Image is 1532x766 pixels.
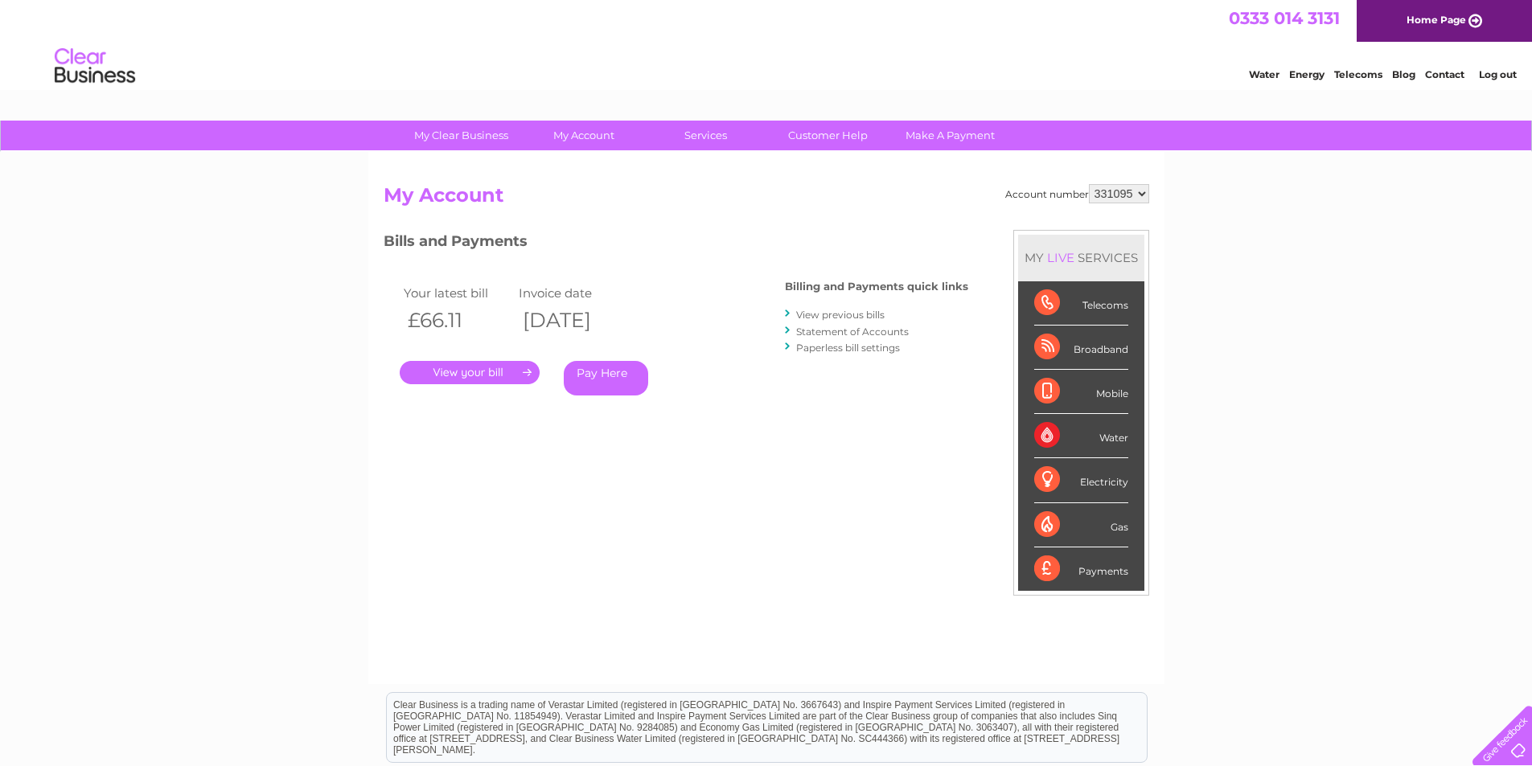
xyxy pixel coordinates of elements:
[515,282,630,304] td: Invoice date
[1229,8,1340,28] a: 0333 014 3131
[517,121,650,150] a: My Account
[384,230,968,258] h3: Bills and Payments
[785,281,968,293] h4: Billing and Payments quick links
[1392,68,1415,80] a: Blog
[639,121,772,150] a: Services
[796,326,909,338] a: Statement of Accounts
[400,361,540,384] a: .
[387,9,1147,78] div: Clear Business is a trading name of Verastar Limited (registered in [GEOGRAPHIC_DATA] No. 3667643...
[515,304,630,337] th: [DATE]
[395,121,528,150] a: My Clear Business
[564,361,648,395] a: Pay Here
[884,121,1017,150] a: Make A Payment
[1249,68,1279,80] a: Water
[796,342,900,354] a: Paperless bill settings
[1034,458,1128,502] div: Electricity
[1479,68,1517,80] a: Log out
[1334,68,1382,80] a: Telecoms
[1034,414,1128,458] div: Water
[1034,326,1128,370] div: Broadband
[1034,370,1128,414] div: Mobile
[796,309,885,321] a: View previous bills
[1005,184,1149,203] div: Account number
[1044,250,1078,265] div: LIVE
[1018,235,1144,281] div: MY SERVICES
[54,42,136,91] img: logo.png
[1425,68,1464,80] a: Contact
[400,304,515,337] th: £66.11
[1034,281,1128,326] div: Telecoms
[762,121,894,150] a: Customer Help
[1034,503,1128,547] div: Gas
[1289,68,1325,80] a: Energy
[384,184,1149,215] h2: My Account
[1034,547,1128,591] div: Payments
[400,282,515,304] td: Your latest bill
